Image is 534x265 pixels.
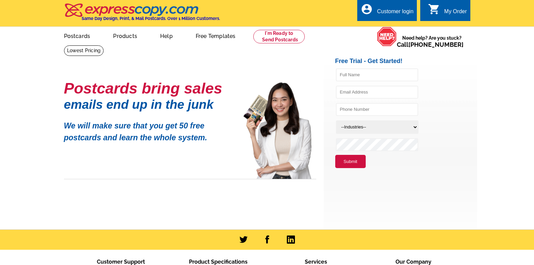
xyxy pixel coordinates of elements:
[149,27,184,43] a: Help
[64,82,233,94] h1: Postcards bring sales
[396,259,431,265] span: Our Company
[336,86,418,99] input: Email Address
[53,27,101,43] a: Postcards
[397,35,467,48] span: Need help? Are you stuck?
[336,68,418,81] input: Full Name
[335,155,366,168] button: Submit
[102,27,148,43] a: Products
[189,259,248,265] span: Product Specifications
[444,8,467,18] div: My Order
[428,7,467,16] a: shopping_cart My Order
[305,259,327,265] span: Services
[408,41,464,48] a: [PHONE_NUMBER]
[97,259,145,265] span: Customer Support
[335,58,477,65] h2: Free Trial - Get Started!
[377,27,397,46] img: help
[185,27,247,43] a: Free Templates
[428,3,440,15] i: shopping_cart
[82,16,220,21] h4: Same Day Design, Print, & Mail Postcards. Over 1 Million Customers.
[397,41,464,48] span: Call
[377,8,413,18] div: Customer login
[361,7,413,16] a: account_circle Customer login
[361,3,373,15] i: account_circle
[64,115,233,143] p: We will make sure that you get 50 free postcards and learn the whole system.
[64,101,233,108] h1: emails end up in the junk
[64,8,220,21] a: Same Day Design, Print, & Mail Postcards. Over 1 Million Customers.
[336,103,418,116] input: Phone Number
